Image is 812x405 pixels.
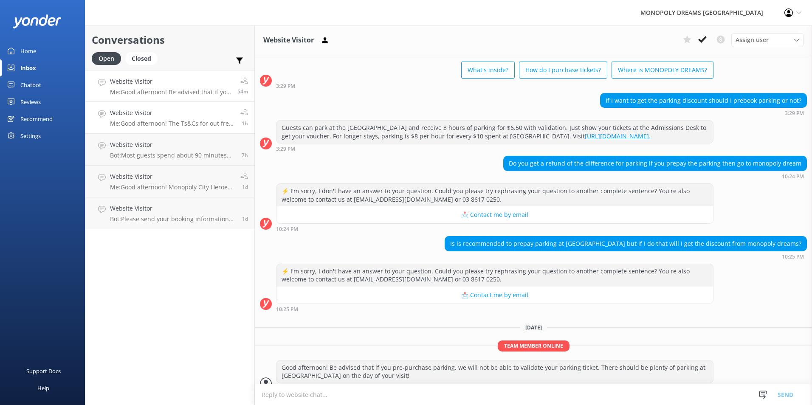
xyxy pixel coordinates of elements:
div: ⚡ I'm sorry, I don't have an answer to your question. Could you please try rephrasing your questi... [276,264,713,287]
div: Support Docs [26,363,61,380]
h2: Conversations [92,32,248,48]
a: Website VisitorMe:Good afternoon! Be advised that if you pre-purchase parking, we will not be abl... [85,70,254,102]
span: Oct 02 2025 01:09pm (UTC +10:00) Australia/Sydney [242,215,248,222]
div: ⚡ I'm sorry, I don't have an answer to your question. Could you please try rephrasing your questi... [276,184,713,206]
div: Open [92,52,121,65]
div: Inbox [20,59,36,76]
a: Website VisitorBot:Most guests spend about 90 minutes enjoying MONOPOLY DREAMS [GEOGRAPHIC_DATA].... [85,134,254,166]
h4: Website Visitor [110,108,234,118]
div: Assign User [731,33,804,47]
span: Team member online [498,340,570,351]
div: Oct 02 2025 10:25pm (UTC +10:00) Australia/Sydney [445,253,807,259]
button: Where is MONOPOLY DREAMS? [612,62,713,79]
a: Open [92,53,125,63]
button: What's inside? [461,62,515,79]
div: Oct 02 2025 03:29pm (UTC +10:00) Australia/Sydney [276,83,713,89]
div: Closed [125,52,158,65]
strong: 10:24 PM [782,174,804,179]
span: Oct 03 2025 03:06pm (UTC +10:00) Australia/Sydney [242,120,248,127]
span: [DATE] [520,324,547,331]
a: Website VisitorMe:Good afternoon! Monopoly City Heroes sessions are not available during school h... [85,166,254,197]
div: If I want to get the parking discount should I prebook parking or not? [601,93,806,108]
div: Help [37,380,49,397]
h4: Website Visitor [110,140,235,149]
p: Bot: Most guests spend about 90 minutes enjoying MONOPOLY DREAMS [GEOGRAPHIC_DATA]. Once inside, ... [110,152,235,159]
span: Oct 03 2025 08:46am (UTC +10:00) Australia/Sydney [242,152,248,159]
p: Me: Good afternoon! Be advised that if you pre-purchase parking, we will not be able to validate ... [110,88,231,96]
span: Oct 02 2025 02:03pm (UTC +10:00) Australia/Sydney [242,183,248,191]
div: Oct 02 2025 10:24pm (UTC +10:00) Australia/Sydney [503,173,807,179]
div: Is is recommended to prepay parking at [GEOGRAPHIC_DATA] but if I do that will I get the discount... [445,236,806,251]
div: Home [20,42,36,59]
div: Settings [20,127,41,144]
div: Oct 02 2025 03:29pm (UTC +10:00) Australia/Sydney [600,110,807,116]
a: [URL][DOMAIN_NAME]. [585,132,651,140]
span: Oct 03 2025 03:14pm (UTC +10:00) Australia/Sydney [237,88,248,95]
h3: Website Visitor [263,35,314,46]
h4: Website Visitor [110,204,236,213]
strong: 3:29 PM [276,84,295,89]
button: 📩 Contact me by email [276,287,713,304]
a: Website VisitorMe:Good afternoon! The Ts&Cs for out free kid's showbag can be found on our websit... [85,102,254,134]
span: Assign user [736,35,769,45]
div: Oct 02 2025 10:24pm (UTC +10:00) Australia/Sydney [276,226,713,232]
strong: 3:29 PM [276,146,295,152]
img: yonder-white-logo.png [13,14,62,28]
p: Me: Good afternoon! The Ts&Cs for out free kid's showbag can be found on our website here: [URL][... [110,120,234,127]
h4: Website Visitor [110,172,234,181]
button: How do I purchase tickets? [519,62,607,79]
div: Guests can park at the [GEOGRAPHIC_DATA] and receive 3 hours of parking for $6.50 with validation... [276,121,713,143]
strong: 10:24 PM [276,227,298,232]
div: Good afternoon! Be advised that if you pre-purchase parking, we will not be able to validate your... [276,360,713,383]
h4: Website Visitor [110,77,231,86]
div: Oct 02 2025 03:29pm (UTC +10:00) Australia/Sydney [276,146,713,152]
p: Me: Good afternoon! Monopoly City Heroes sessions are not available during school holidays. Stay ... [110,183,234,191]
strong: 10:25 PM [276,307,298,312]
div: Oct 02 2025 10:25pm (UTC +10:00) Australia/Sydney [276,306,713,312]
div: Do you get a refund of the difference for parking if you prepay the parking then go to monopoly d... [504,156,806,171]
div: Recommend [20,110,53,127]
div: Reviews [20,93,41,110]
button: 📩 Contact me by email [276,206,713,223]
strong: 10:25 PM [782,254,804,259]
a: Closed [125,53,162,63]
a: Website VisitorBot:Please send your booking information to [EMAIL_ADDRESS][DOMAIN_NAME], and one ... [85,197,254,229]
div: Chatbot [20,76,41,93]
p: Bot: Please send your booking information to [EMAIL_ADDRESS][DOMAIN_NAME], and one of our friendl... [110,215,236,223]
strong: 3:29 PM [785,111,804,116]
